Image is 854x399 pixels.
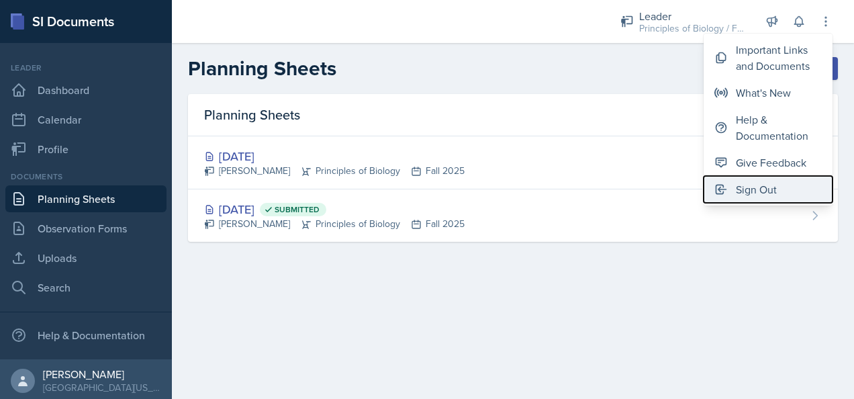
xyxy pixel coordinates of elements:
button: Important Links and Documents [704,36,833,79]
div: Help & Documentation [5,322,167,349]
div: [PERSON_NAME] Principles of Biology Fall 2025 [204,164,465,178]
div: [DATE] [204,147,465,165]
div: Help & Documentation [736,112,822,144]
h2: Planning Sheets [188,56,336,81]
button: Sign Out [704,176,833,203]
div: What's New [736,85,791,101]
div: [PERSON_NAME] Principles of Biology Fall 2025 [204,217,465,231]
a: Search [5,274,167,301]
a: Profile [5,136,167,163]
span: Submitted [275,204,320,215]
a: Uploads [5,245,167,271]
div: Give Feedback [736,154,806,171]
a: Calendar [5,106,167,133]
div: Leader [639,8,747,24]
a: [DATE] [PERSON_NAME]Principles of BiologyFall 2025 [188,136,838,189]
div: [DATE] [204,200,465,218]
a: [DATE] Submitted [PERSON_NAME]Principles of BiologyFall 2025 [188,189,838,242]
div: [GEOGRAPHIC_DATA][US_STATE] [43,381,161,394]
div: Sign Out [736,181,777,197]
div: Principles of Biology / Fall 2025 [639,21,747,36]
button: What's New [704,79,833,106]
a: Dashboard [5,77,167,103]
div: Leader [5,62,167,74]
div: Important Links and Documents [736,42,822,74]
div: [PERSON_NAME] [43,367,161,381]
a: Planning Sheets [5,185,167,212]
button: Give Feedback [704,149,833,176]
a: Observation Forms [5,215,167,242]
button: Help & Documentation [704,106,833,149]
div: Documents [5,171,167,183]
div: Planning Sheets [188,94,838,136]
